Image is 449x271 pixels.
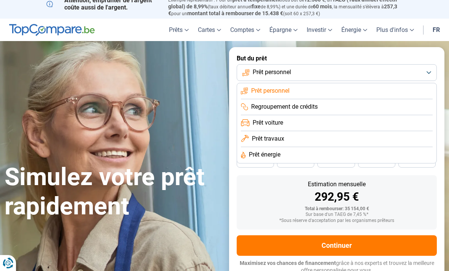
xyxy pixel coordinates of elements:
[237,55,437,62] label: But du prêt
[253,119,283,127] span: Prêt voiture
[193,19,226,41] a: Cartes
[237,64,437,81] button: Prêt personnel
[240,260,336,266] span: Maximisez vos chances de financement
[237,235,437,256] button: Continuer
[247,160,264,164] span: 48 mois
[253,68,291,76] span: Prêt personnel
[313,3,332,10] span: 60 mois
[187,10,283,16] span: montant total à rembourser de 15.438 €
[368,160,385,164] span: 30 mois
[226,19,265,41] a: Comptes
[372,19,419,41] a: Plus d'infos
[265,19,302,41] a: Épargne
[252,135,284,143] span: Prêt travaux
[243,181,431,187] div: Estimation mensuelle
[251,87,290,95] span: Prêt personnel
[328,160,344,164] span: 36 mois
[337,19,372,41] a: Énergie
[302,19,337,41] a: Investir
[428,19,444,41] a: fr
[243,191,431,203] div: 292,95 €
[409,160,425,164] span: 24 mois
[243,206,431,212] div: Total à rembourser: 35 154,00 €
[287,160,304,164] span: 42 mois
[164,19,193,41] a: Prêts
[243,218,431,223] div: *Sous réserve d'acceptation par les organismes prêteurs
[251,103,318,111] span: Regroupement de crédits
[243,212,431,217] div: Sur base d'un TAEG de 7,45 %*
[249,151,280,159] span: Prêt énergie
[5,163,220,221] h1: Simulez votre prêt rapidement
[9,24,95,36] img: TopCompare
[168,3,397,16] span: 257,3 €
[252,3,261,10] span: fixe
